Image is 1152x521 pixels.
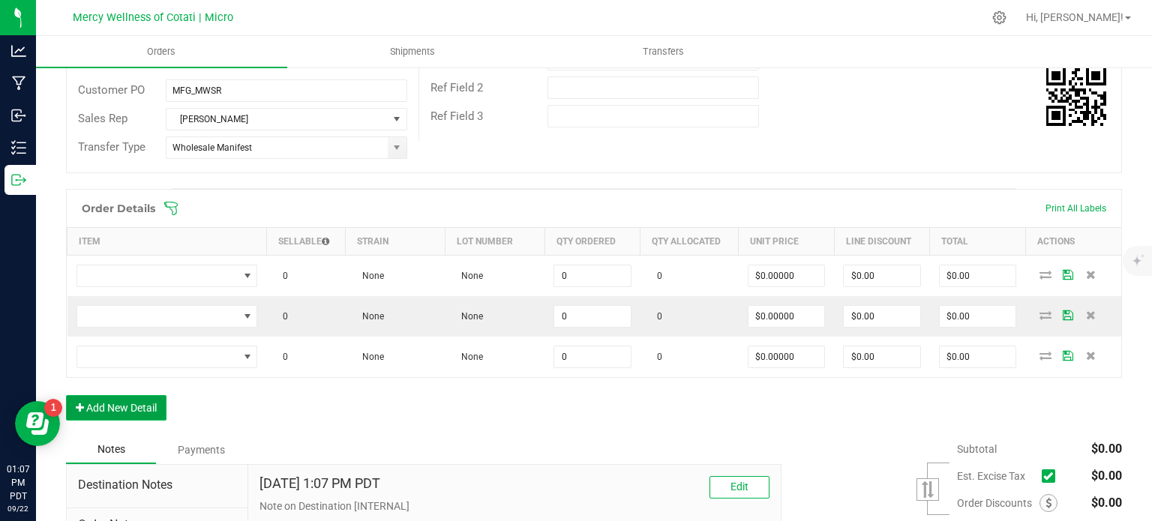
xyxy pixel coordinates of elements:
span: None [355,311,384,322]
span: Edit [730,481,748,493]
span: 0 [649,311,662,322]
span: 0 [275,271,288,281]
th: Lot Number [445,227,544,255]
h1: Order Details [82,202,155,214]
span: None [355,271,384,281]
th: Item [67,227,267,255]
th: Sellable [266,227,345,255]
th: Qty Ordered [544,227,640,255]
span: Delete Order Detail [1079,310,1102,319]
div: Manage settings [990,10,1009,25]
h4: [DATE] 1:07 PM PDT [259,476,380,491]
input: 0 [940,306,1016,327]
span: None [355,352,384,362]
span: Save Order Detail [1057,351,1079,360]
span: Subtotal [957,443,997,455]
th: Qty Allocated [640,227,739,255]
span: Calculate excise tax [1042,466,1062,486]
th: Unit Price [739,227,835,255]
button: Add New Detail [66,395,166,421]
input: 0 [748,306,825,327]
span: Sales Rep [78,112,127,125]
inline-svg: Outbound [11,172,26,187]
inline-svg: Manufacturing [11,76,26,91]
span: Shipments [370,45,455,58]
th: Strain [346,227,445,255]
span: Orders [127,45,196,58]
div: Payments [156,436,246,463]
span: 0 [649,352,662,362]
qrcode: 00001593 [1046,66,1106,126]
span: Delete Order Detail [1079,270,1102,279]
iframe: Resource center unread badge [44,399,62,417]
input: 0 [940,346,1016,367]
th: Actions [1025,227,1121,255]
span: $0.00 [1091,442,1122,456]
input: 0 [844,265,920,286]
span: Save Order Detail [1057,310,1079,319]
th: Total [930,227,1026,255]
inline-svg: Inbound [11,108,26,123]
span: 0 [275,352,288,362]
span: Hi, [PERSON_NAME]! [1026,11,1123,23]
span: Save Order Detail [1057,270,1079,279]
span: None [454,352,483,362]
span: NO DATA FOUND [76,305,258,328]
input: 0 [844,306,920,327]
iframe: Resource center [15,401,60,446]
input: 0 [554,346,631,367]
span: NO DATA FOUND [76,346,258,368]
span: Transfer Type [78,140,145,154]
span: Customer PO [78,83,145,97]
span: Mercy Wellness of Cotati | Micro [73,11,233,24]
a: Transfers [538,36,790,67]
input: 0 [844,346,920,367]
p: 01:07 PM PDT [7,463,29,503]
p: 09/22 [7,503,29,514]
div: Notes [66,436,156,464]
inline-svg: Inventory [11,140,26,155]
span: 0 [649,271,662,281]
span: NO DATA FOUND [76,265,258,287]
a: Orders [36,36,287,67]
button: Edit [709,476,769,499]
span: Order Discounts [957,497,1039,509]
span: Delete Order Detail [1079,351,1102,360]
input: 0 [748,346,825,367]
span: Ref Field 2 [430,81,483,94]
p: Note on Destination [INTERNAL] [259,499,769,514]
input: 0 [940,265,1016,286]
inline-svg: Analytics [11,43,26,58]
span: Destination Notes [78,476,236,494]
input: 0 [554,306,631,327]
span: $0.00 [1091,469,1122,483]
span: None [454,311,483,322]
span: $0.00 [1091,496,1122,510]
span: Transfers [622,45,704,58]
input: 0 [748,265,825,286]
th: Line Discount [834,227,930,255]
img: Scan me! [1046,66,1106,126]
span: None [454,271,483,281]
a: Shipments [287,36,538,67]
span: Ref Field 3 [430,109,483,123]
span: 0 [275,311,288,322]
span: [PERSON_NAME] [166,109,387,130]
span: Est. Excise Tax [957,470,1036,482]
input: 0 [554,265,631,286]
